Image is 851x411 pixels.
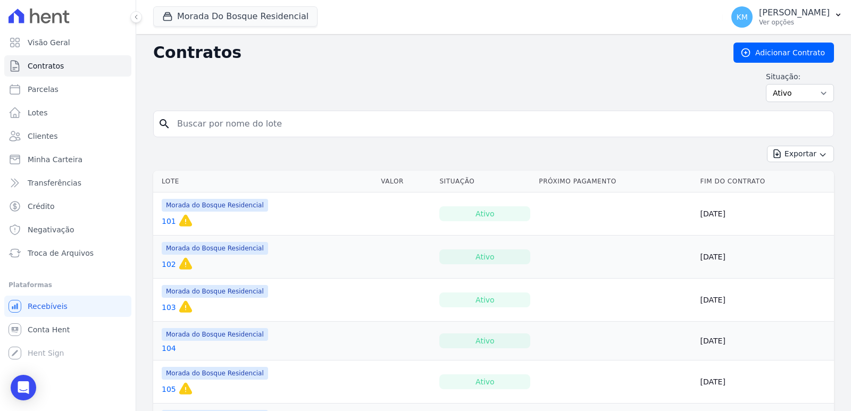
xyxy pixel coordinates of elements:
[759,7,830,18] p: [PERSON_NAME]
[439,249,530,264] div: Ativo
[439,292,530,307] div: Ativo
[439,333,530,348] div: Ativo
[377,171,435,192] th: Valor
[28,37,70,48] span: Visão Geral
[4,102,131,123] a: Lotes
[162,328,268,341] span: Morada do Bosque Residencial
[162,384,176,395] a: 105
[11,375,36,400] div: Open Intercom Messenger
[162,367,268,380] span: Morada do Bosque Residencial
[28,301,68,312] span: Recebíveis
[439,374,530,389] div: Ativo
[696,279,834,322] td: [DATE]
[28,201,55,212] span: Crédito
[696,236,834,279] td: [DATE]
[4,219,131,240] a: Negativação
[767,146,834,162] button: Exportar
[28,84,59,95] span: Parcelas
[4,319,131,340] a: Conta Hent
[4,149,131,170] a: Minha Carteira
[4,32,131,53] a: Visão Geral
[9,279,127,291] div: Plataformas
[28,324,70,335] span: Conta Hent
[696,360,834,404] td: [DATE]
[733,43,834,63] a: Adicionar Contrato
[759,18,830,27] p: Ver opções
[696,171,834,192] th: Fim do Contrato
[4,196,131,217] a: Crédito
[4,79,131,100] a: Parcelas
[153,43,716,62] h2: Contratos
[28,61,64,71] span: Contratos
[696,322,834,360] td: [DATE]
[162,285,268,298] span: Morada do Bosque Residencial
[28,248,94,258] span: Troca de Arquivos
[535,171,696,192] th: Próximo Pagamento
[28,154,82,165] span: Minha Carteira
[4,55,131,77] a: Contratos
[162,259,176,270] a: 102
[4,172,131,194] a: Transferências
[439,206,530,221] div: Ativo
[4,242,131,264] a: Troca de Arquivos
[153,6,318,27] button: Morada Do Bosque Residencial
[28,131,57,141] span: Clientes
[4,296,131,317] a: Recebíveis
[723,2,851,32] button: KM [PERSON_NAME] Ver opções
[153,171,377,192] th: Lote
[736,13,747,21] span: KM
[162,199,268,212] span: Morada do Bosque Residencial
[766,71,834,82] label: Situação:
[171,113,829,135] input: Buscar por nome do lote
[162,242,268,255] span: Morada do Bosque Residencial
[28,178,81,188] span: Transferências
[162,216,176,227] a: 101
[158,118,171,130] i: search
[4,125,131,147] a: Clientes
[696,192,834,236] td: [DATE]
[162,343,176,354] a: 104
[162,302,176,313] a: 103
[28,224,74,235] span: Negativação
[435,171,535,192] th: Situação
[28,107,48,118] span: Lotes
